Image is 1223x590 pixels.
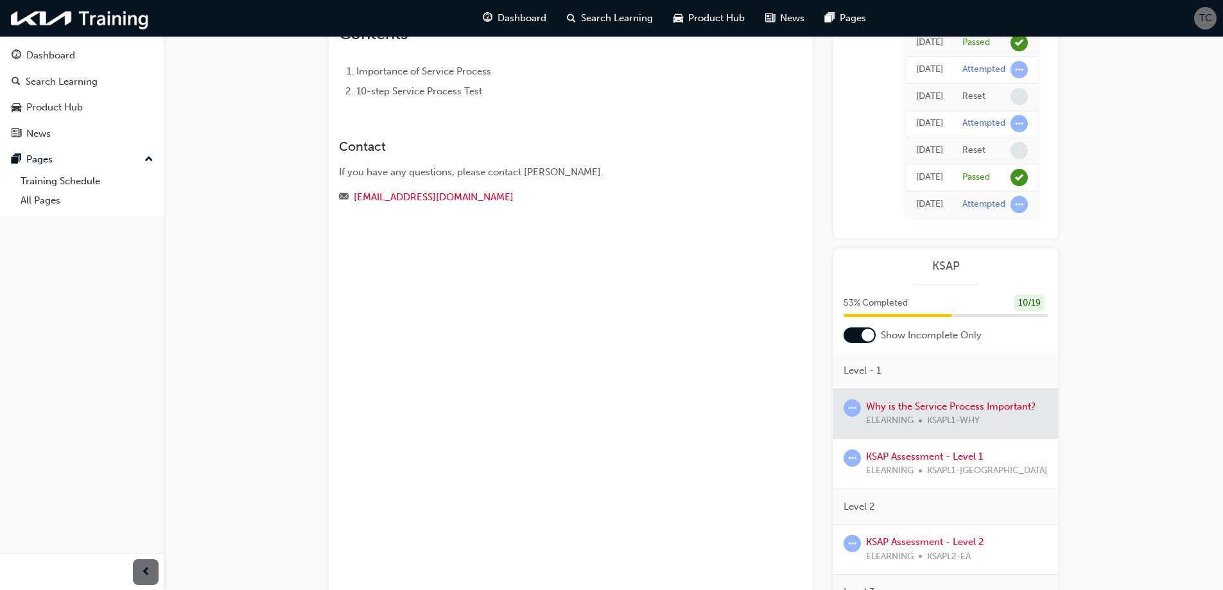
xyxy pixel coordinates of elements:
[5,70,159,94] a: Search Learning
[5,96,159,119] a: Product Hub
[339,192,349,204] span: email-icon
[5,148,159,171] button: Pages
[354,191,514,203] a: [EMAIL_ADDRESS][DOMAIN_NAME]
[1010,169,1028,186] span: learningRecordVerb_PASS-icon
[866,550,914,564] span: ELEARNING
[815,5,876,31] a: pages-iconPages
[12,102,21,114] span: car-icon
[1010,34,1028,51] span: learningRecordVerb_PASS-icon
[12,76,21,88] span: search-icon
[144,152,153,168] span: up-icon
[26,126,51,141] div: News
[473,5,557,31] a: guage-iconDashboard
[962,91,985,103] div: Reset
[5,122,159,146] a: News
[1010,115,1028,132] span: learningRecordVerb_ATTEMPT-icon
[581,11,653,26] span: Search Learning
[663,5,755,31] a: car-iconProduct Hub
[12,154,21,166] span: pages-icon
[26,100,83,115] div: Product Hub
[6,5,154,31] img: kia-training
[916,35,943,50] div: Sat Sep 28 2024 19:04:20 GMT+1000 (Australian Eastern Standard Time)
[1014,295,1045,312] div: 10 / 19
[673,10,683,26] span: car-icon
[5,44,159,67] a: Dashboard
[844,259,1048,273] a: KSAP
[844,363,881,378] span: Level - 1
[916,197,943,212] div: Tue Sep 10 2024 10:58:47 GMT+1000 (Australian Eastern Standard Time)
[26,74,98,89] div: Search Learning
[1199,11,1212,26] span: TC
[1010,142,1028,159] span: learningRecordVerb_NONE-icon
[927,464,1047,478] span: KSAPL1-[GEOGRAPHIC_DATA]
[844,535,861,552] span: learningRecordVerb_ATTEMPT-icon
[844,499,875,514] span: Level 2
[755,5,815,31] a: news-iconNews
[844,399,861,417] span: learningRecordVerb_ATTEMPT-icon
[483,10,492,26] span: guage-icon
[26,48,75,63] div: Dashboard
[339,189,756,205] div: Email
[927,550,971,564] span: KSAPL2-EA
[15,171,159,191] a: Training Schedule
[866,451,983,462] a: KSAP Assessment - Level 1
[15,191,159,211] a: All Pages
[567,10,576,26] span: search-icon
[962,171,990,184] div: Passed
[141,564,151,580] span: prev-icon
[12,50,21,62] span: guage-icon
[339,139,756,154] h3: Contact
[356,65,491,77] span: Importance of Service Process
[12,128,21,140] span: news-icon
[916,143,943,158] div: Sat Sep 28 2024 17:45:24 GMT+1000 (Australian Eastern Standard Time)
[765,10,775,26] span: news-icon
[26,152,53,167] div: Pages
[1010,88,1028,105] span: learningRecordVerb_NONE-icon
[916,62,943,77] div: Sat Sep 28 2024 18:12:30 GMT+1000 (Australian Eastern Standard Time)
[844,449,861,467] span: learningRecordVerb_ATTEMPT-icon
[339,24,408,44] span: Contents
[916,89,943,104] div: Sat Sep 28 2024 18:12:29 GMT+1000 (Australian Eastern Standard Time)
[962,64,1005,76] div: Attempted
[962,117,1005,130] div: Attempted
[962,144,985,157] div: Reset
[688,11,745,26] span: Product Hub
[339,165,756,180] div: If you have any questions, please contact [PERSON_NAME].
[1010,196,1028,213] span: learningRecordVerb_ATTEMPT-icon
[780,11,804,26] span: News
[916,170,943,185] div: Tue Sep 10 2024 13:28:29 GMT+1000 (Australian Eastern Standard Time)
[962,37,990,49] div: Passed
[1194,7,1217,30] button: TC
[825,10,835,26] span: pages-icon
[356,85,482,97] span: 10-step Service Process Test
[840,11,866,26] span: Pages
[866,464,914,478] span: ELEARNING
[962,198,1005,211] div: Attempted
[498,11,546,26] span: Dashboard
[557,5,663,31] a: search-iconSearch Learning
[5,41,159,148] button: DashboardSearch LearningProduct HubNews
[916,116,943,131] div: Sat Sep 28 2024 17:45:28 GMT+1000 (Australian Eastern Standard Time)
[866,536,984,548] a: KSAP Assessment - Level 2
[844,296,908,311] span: 53 % Completed
[1010,61,1028,78] span: learningRecordVerb_ATTEMPT-icon
[881,328,982,343] span: Show Incomplete Only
